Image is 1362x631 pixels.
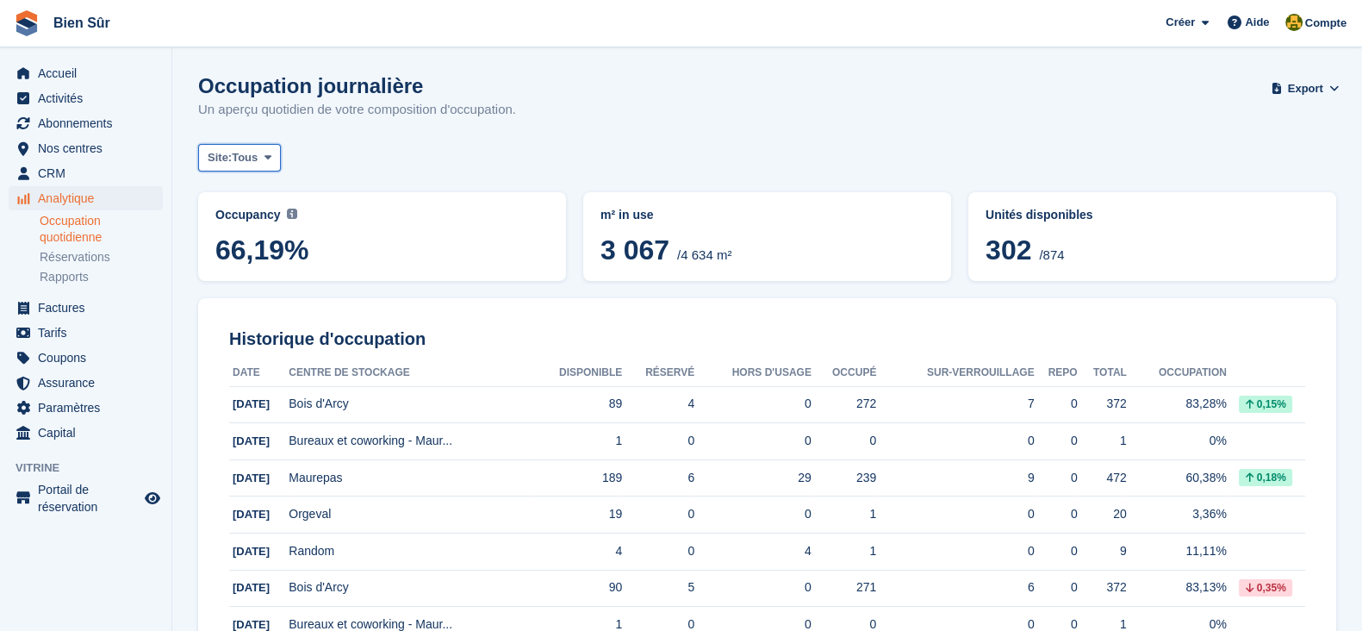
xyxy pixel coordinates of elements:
a: Réservations [40,249,163,266]
th: Repo [1035,359,1078,387]
h2: Historique d'occupation [229,329,1305,349]
span: CRM [38,161,141,185]
td: 472 [1078,459,1127,497]
span: /874 [1039,247,1064,262]
td: Maurepas [289,459,529,497]
td: 3,36% [1127,497,1227,534]
th: Disponible [529,359,622,387]
span: m² in use [600,208,653,222]
div: 239 [812,469,876,487]
span: Export [1288,80,1323,97]
td: 20 [1078,497,1127,534]
span: Tous [232,149,258,166]
img: stora-icon-8386f47178a22dfd0bd8f6a31ec36ba5ce8667c1dd55bd0f319d3a0aa187defe.svg [14,10,40,36]
div: 0 [876,505,1034,523]
span: [DATE] [233,434,270,447]
div: 0 [1035,432,1078,450]
span: Paramètres [38,396,141,420]
td: 0 [694,497,812,534]
th: Réservé [622,359,694,387]
button: Site: Tous [198,144,281,172]
a: menu [9,421,163,445]
div: 0,15% [1239,396,1292,413]
th: Occupation [1127,359,1227,387]
span: Factures [38,296,141,320]
abbr: Current breakdown of %{unit} occupied [600,206,934,224]
span: Aide [1245,14,1269,31]
td: 0 [694,386,812,423]
a: menu [9,371,163,395]
a: menu [9,161,163,185]
div: 7 [876,395,1034,413]
span: Site: [208,149,232,166]
a: menu [9,186,163,210]
span: 3 067 [600,234,669,266]
td: 372 [1078,570,1127,607]
span: Accueil [38,61,141,85]
a: menu [9,296,163,320]
a: Bien Sûr [47,9,117,37]
button: Export [1274,74,1336,103]
td: 83,13% [1127,570,1227,607]
th: Occupé [812,359,876,387]
th: Total [1078,359,1127,387]
div: 1 [812,505,876,523]
td: 0 [622,423,694,460]
div: 0 [1035,395,1078,413]
div: 272 [812,395,876,413]
div: 0 [876,542,1034,560]
a: menu [9,86,163,110]
td: 9 [1078,534,1127,571]
th: Hors d'usage [694,359,812,387]
span: Nos centres [38,136,141,160]
span: [DATE] [233,545,270,558]
td: Orgeval [289,497,529,534]
a: menu [9,136,163,160]
span: [DATE] [233,472,270,484]
div: 6 [876,578,1034,597]
td: 0 [622,534,694,571]
span: Créer [1166,14,1195,31]
td: Bois d'Arcy [289,386,529,423]
abbr: Pourcentage actuel d'unités occupées ou Sur-verrouillage [986,206,1319,224]
a: menu [9,61,163,85]
a: Rapports [40,269,163,285]
td: 29 [694,459,812,497]
th: Sur-verrouillage [876,359,1034,387]
td: 0 [622,497,694,534]
td: 372 [1078,386,1127,423]
td: 5 [622,570,694,607]
div: 0,18% [1239,469,1292,486]
span: [DATE] [233,397,270,410]
td: 189 [529,459,622,497]
div: 1 [812,542,876,560]
td: 4 [529,534,622,571]
a: menu [9,111,163,135]
td: 1 [529,423,622,460]
span: 302 [986,234,1031,266]
td: 0 [694,423,812,460]
th: Centre de stockage [289,359,529,387]
a: menu [9,481,163,515]
div: 0 [1035,469,1078,487]
td: 11,11% [1127,534,1227,571]
div: 9 [876,469,1034,487]
div: 0 [876,432,1034,450]
p: Un aperçu quotidien de votre composition d'occupation. [198,100,516,120]
a: menu [9,321,163,345]
span: Tarifs [38,321,141,345]
td: 0 [694,570,812,607]
span: Assurance [38,371,141,395]
span: Analytique [38,186,141,210]
td: Random [289,534,529,571]
span: [DATE] [233,618,270,631]
span: [DATE] [233,508,270,521]
td: 83,28% [1127,386,1227,423]
a: Boutique d'aperçu [142,488,163,509]
span: Capital [38,421,141,445]
td: 4 [622,386,694,423]
span: Vitrine [16,459,171,477]
td: 60,38% [1127,459,1227,497]
a: Occupation quotidienne [40,213,163,246]
h1: Occupation journalière [198,74,516,97]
